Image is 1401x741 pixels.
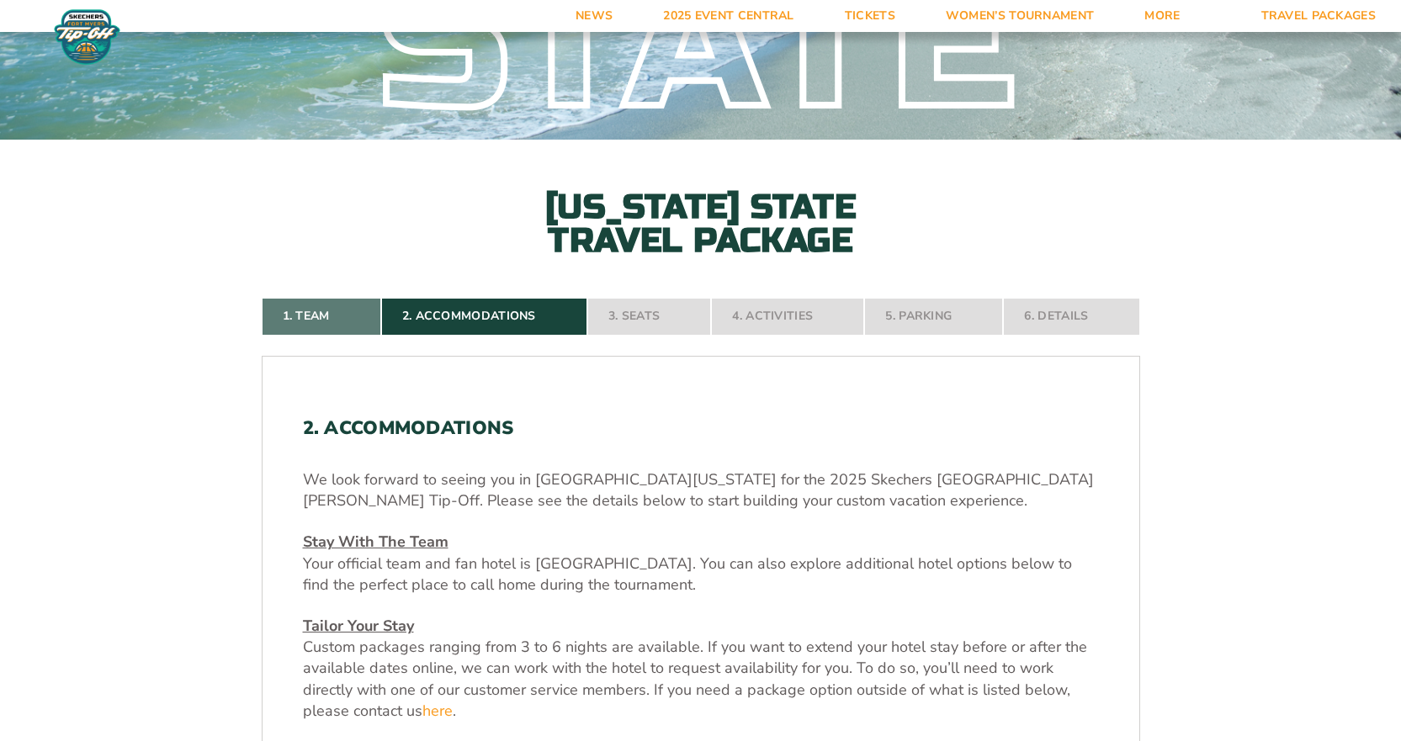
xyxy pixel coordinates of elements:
h2: 2. Accommodations [303,417,1099,439]
u: Stay With The Team [303,532,448,552]
a: 1. Team [262,298,381,335]
h2: [US_STATE] State Travel Package [516,190,886,257]
p: We look forward to seeing you in [GEOGRAPHIC_DATA][US_STATE] for the 2025 Skechers [GEOGRAPHIC_DA... [303,469,1099,511]
a: here [422,701,453,722]
img: Fort Myers Tip-Off [50,8,124,66]
span: Your official team and fan hotel is [GEOGRAPHIC_DATA]. You can also explore additional hotel opti... [303,553,1072,595]
span: Custom packages ranging from 3 to 6 nights are available. If you want to extend your hotel stay b... [303,637,1087,721]
span: . [453,701,456,721]
u: Tailor Your Stay [303,616,414,636]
